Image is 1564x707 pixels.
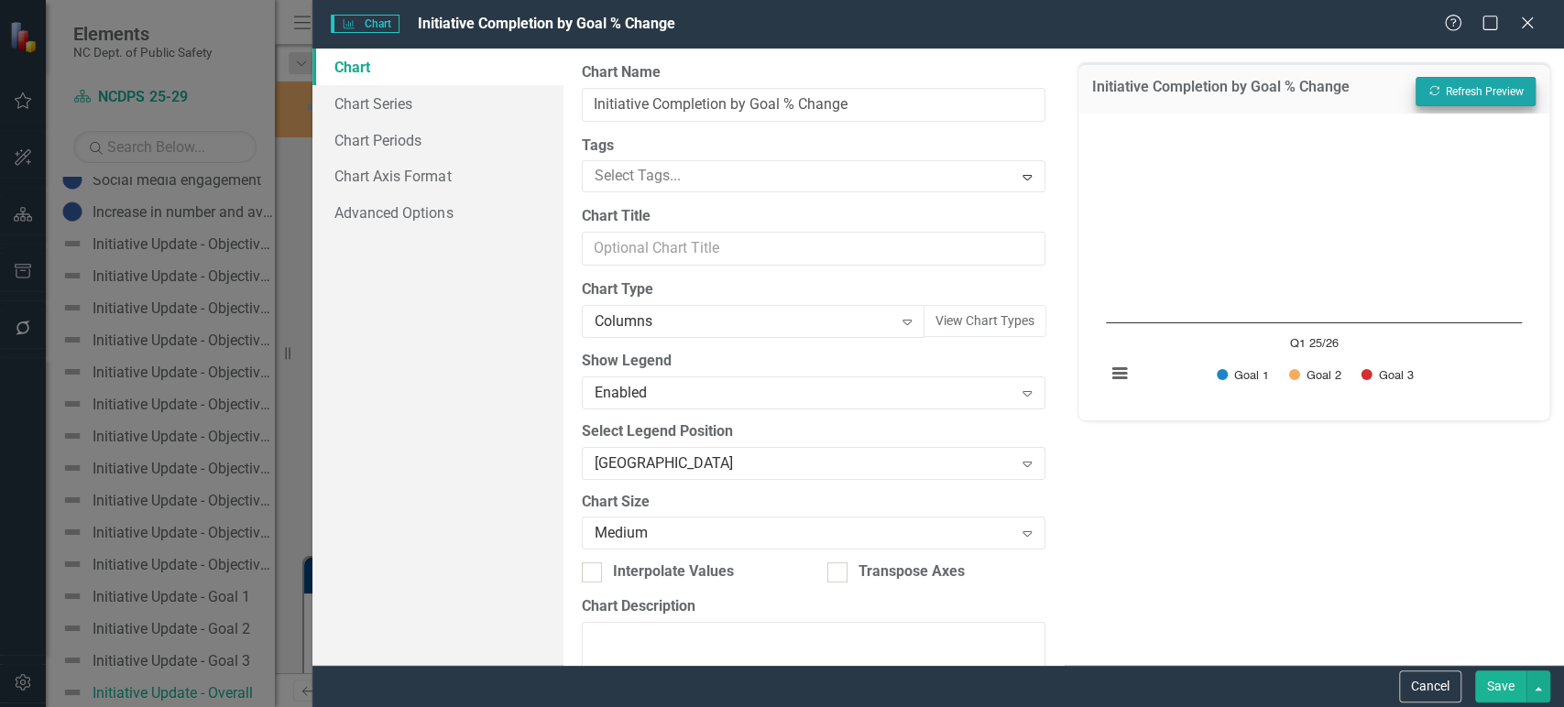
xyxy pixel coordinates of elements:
label: Select Legend Position [582,421,1045,442]
text: Goal 2 [1306,370,1340,382]
div: Interpolate Values [613,561,734,582]
div: Enabled [595,382,1013,403]
button: Show Goal 3 [1361,368,1413,382]
div: [GEOGRAPHIC_DATA] [595,452,1013,473]
label: Chart Description [582,596,1045,617]
div: Columns [595,311,893,332]
a: Chart Series [312,85,563,122]
span: Initiative Completion by Goal % Change [418,15,675,32]
button: Cancel [1399,670,1461,702]
button: View Chart Types [924,305,1046,337]
a: Advanced Options [312,194,563,231]
label: Chart Title [582,206,1045,227]
div: Medium [595,523,1013,544]
input: Optional Chart Title [582,232,1045,266]
label: Chart Name [582,62,1045,83]
h3: Initiative Completion by Goal % Change [1092,79,1350,101]
a: Chart Periods [312,122,563,158]
span: Chart [331,15,399,33]
a: Chart [312,49,563,85]
label: Chart Size [582,492,1045,513]
button: Refresh Preview [1416,77,1536,106]
label: Show Legend [582,351,1045,372]
text: Q1 25/26 [1289,338,1338,350]
button: Show Goal 2 [1289,368,1341,382]
label: Tags [582,136,1045,157]
button: Show Goal 1 [1217,368,1269,382]
svg: Interactive chart [1097,127,1531,402]
button: Save [1475,670,1526,702]
a: Chart Axis Format [312,158,563,194]
button: View chart menu, Chart [1107,361,1132,386]
div: Transpose Axes [859,561,965,582]
label: Chart Type [582,279,1045,300]
div: Chart. Highcharts interactive chart. [1097,127,1531,402]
